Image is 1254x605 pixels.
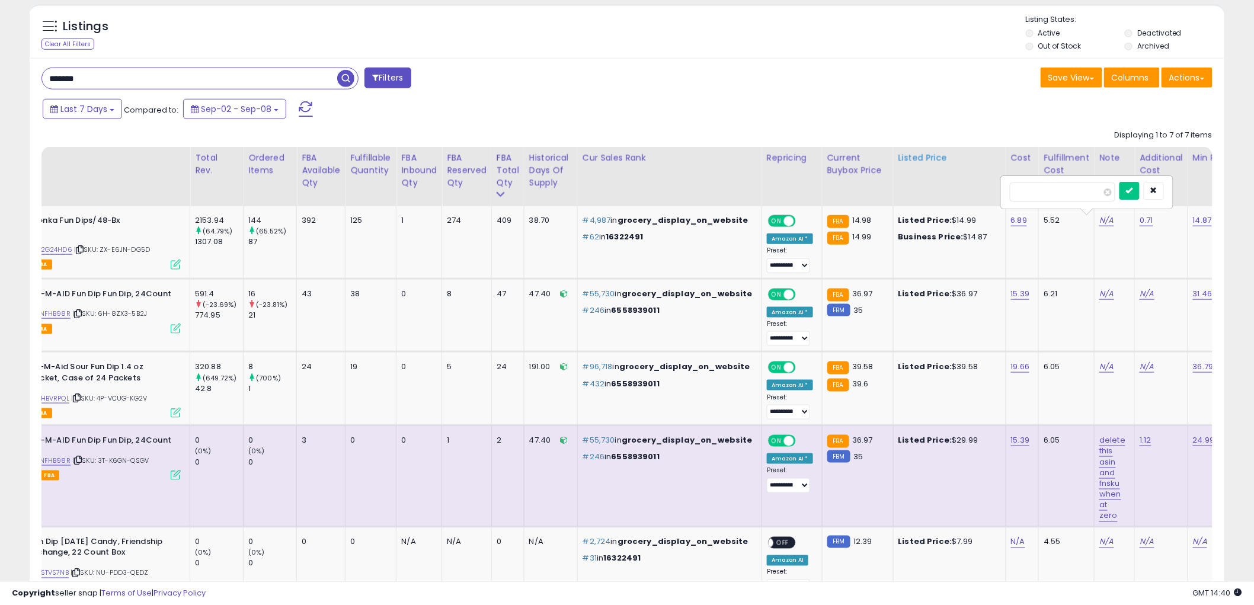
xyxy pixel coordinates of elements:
[1099,536,1114,548] a: N/A
[1099,215,1114,226] a: N/A
[769,289,784,299] span: ON
[583,553,597,564] span: #31
[497,215,515,226] div: 409
[1140,215,1153,226] a: 0.71
[767,453,813,464] div: Amazon AI *
[248,537,296,548] div: 0
[195,537,243,548] div: 0
[256,373,281,383] small: (700%)
[497,435,515,446] div: 2
[350,152,391,177] div: Fulfillable Quantity
[852,378,869,389] span: 39.6
[853,305,863,316] span: 35
[1044,215,1085,226] div: 5.52
[1099,152,1130,164] div: Note
[72,309,147,318] span: | SKU: 6H-8ZX3-5B2J
[30,361,174,386] b: Lik-M-Aid Sour Fun Dip 1.4 oz Packet, Case of 24 Packets
[898,435,997,446] div: $29.99
[767,307,813,318] div: Amazon AI *
[497,361,515,372] div: 24
[767,320,813,347] div: Preset:
[1193,587,1242,598] span: 2025-09-17 14:40 GMT
[606,231,643,242] span: 16322491
[583,361,753,372] p: in
[1038,28,1060,38] label: Active
[612,451,660,462] span: 6558939011
[529,435,568,446] div: 47.40
[3,361,181,417] div: ASIN:
[529,537,568,548] div: N/A
[583,435,753,446] p: in
[583,232,753,242] p: in
[248,548,265,558] small: (0%)
[1104,68,1160,88] button: Columns
[529,289,568,299] div: 47.40
[769,216,784,226] span: ON
[767,247,813,273] div: Preset:
[1041,68,1102,88] button: Save View
[1099,361,1114,373] a: N/A
[74,245,150,254] span: | SKU: ZX-E6JN-DG5D
[583,305,605,316] span: #246
[350,537,387,548] div: 0
[39,470,59,481] span: FBA
[447,215,482,226] div: 274
[350,289,387,299] div: 38
[767,233,813,244] div: Amazon AI *
[27,393,69,404] a: B08HBVRPQL
[30,215,174,229] b: Wonka Fun Dips/48-Bx
[248,361,296,372] div: 8
[794,216,813,226] span: OFF
[583,231,599,242] span: #62
[1011,536,1025,548] a: N/A
[248,289,296,299] div: 16
[27,456,71,466] a: B07NFHB98R
[583,378,605,389] span: #432
[248,236,296,247] div: 87
[248,310,296,321] div: 21
[898,361,952,372] b: Listed Price:
[1115,130,1213,141] div: Displaying 1 to 7 of 7 items
[1011,288,1030,300] a: 15.39
[612,378,660,389] span: 6558939011
[401,361,433,372] div: 0
[3,537,181,592] div: ASIN:
[248,446,265,456] small: (0%)
[195,152,238,177] div: Total Rev.
[195,289,243,299] div: 591.4
[195,383,243,394] div: 42.8
[32,260,52,270] span: FBA
[1044,361,1085,372] div: 6.05
[1140,361,1154,373] a: N/A
[1162,68,1213,88] button: Actions
[153,587,206,598] a: Privacy Policy
[302,435,336,446] div: 3
[827,289,849,302] small: FBA
[1011,152,1034,164] div: Cost
[1193,361,1214,373] a: 36.79
[852,231,872,242] span: 14.99
[401,215,433,226] div: 1
[201,103,271,115] span: Sep-02 - Sep-08
[769,436,784,446] span: ON
[827,435,849,448] small: FBA
[529,215,568,226] div: 38.70
[3,289,181,332] div: ASIN:
[256,226,286,236] small: (65.52%)
[767,393,813,420] div: Preset:
[898,361,997,372] div: $39.58
[1044,537,1085,548] div: 4.55
[852,361,874,372] span: 39.58
[583,215,611,226] span: #4,987
[248,383,296,394] div: 1
[852,215,872,226] span: 14.98
[794,363,813,373] span: OFF
[1011,215,1028,226] a: 6.89
[401,537,433,548] div: N/A
[1137,28,1182,38] label: Deactivated
[195,215,243,226] div: 2153.94
[1140,434,1151,446] a: 1.12
[583,434,615,446] span: #55,730
[622,434,753,446] span: grocery_display_on_website
[898,152,1001,164] div: Listed Price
